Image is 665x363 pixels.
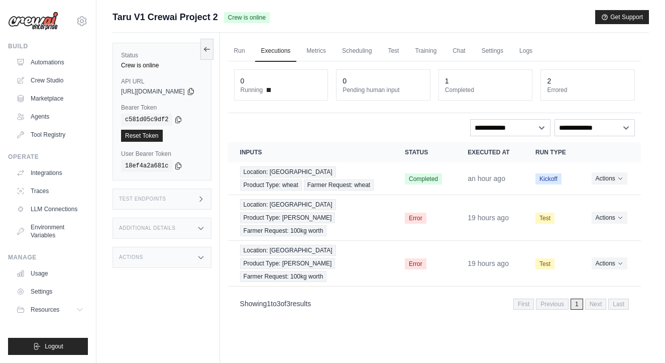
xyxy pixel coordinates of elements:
[12,72,88,88] a: Crew Studio
[547,86,628,94] dt: Errored
[241,76,245,86] div: 0
[286,300,290,308] span: 3
[592,257,627,269] button: Actions for execution
[240,225,327,236] span: Farmer Request: 100kg worth
[343,76,347,86] div: 0
[228,142,393,162] th: Inputs
[393,142,456,162] th: Status
[535,258,555,269] span: Test
[447,41,471,62] a: Chat
[121,150,203,158] label: User Bearer Token
[592,212,627,224] button: Actions for execution
[468,259,509,267] time: August 24, 2025 at 17:48 CAT
[121,160,172,172] code: 18ef4a2a681c
[121,87,185,96] span: [URL][DOMAIN_NAME]
[240,166,381,191] a: View execution details for Location
[592,172,627,185] button: Actions for execution
[535,213,555,224] span: Test
[468,214,509,222] time: August 24, 2025 at 17:48 CAT
[405,213,426,224] span: Error
[8,338,88,355] button: Logout
[113,10,218,24] span: Taru V1 Crewai Project 2
[300,41,332,62] a: Metrics
[12,219,88,243] a: Environment Variables
[119,196,166,202] h3: Test Endpoints
[228,291,641,316] nav: Pagination
[240,179,302,191] span: Product Type: wheat
[240,271,327,282] span: Farmer Request: 100kg worth
[12,265,88,282] a: Usage
[8,42,88,50] div: Build
[12,201,88,217] a: LLM Connections
[476,41,509,62] a: Settings
[240,199,381,236] a: View execution details for Location
[255,41,297,62] a: Executions
[343,86,424,94] dt: Pending human input
[571,299,583,310] span: 1
[409,41,442,62] a: Training
[121,130,163,142] a: Reset Token
[8,253,88,261] div: Manage
[456,142,523,162] th: Executed at
[277,300,281,308] span: 3
[513,41,538,62] a: Logs
[12,54,88,70] a: Automations
[382,41,405,62] a: Test
[468,174,505,183] time: August 25, 2025 at 11:52 CAT
[121,51,203,59] label: Status
[12,127,88,143] a: Tool Registry
[228,142,641,316] section: Crew executions table
[121,114,172,126] code: c581d05c9df2
[536,299,569,310] span: Previous
[240,299,311,309] p: Showing to of results
[224,12,270,23] span: Crew is online
[513,299,534,310] span: First
[8,153,88,161] div: Operate
[405,173,442,185] span: Completed
[240,199,336,210] span: Location: [GEOGRAPHIC_DATA]
[228,41,251,62] a: Run
[240,258,336,269] span: Product Type: [PERSON_NAME]
[12,90,88,107] a: Marketplace
[121,104,203,112] label: Bearer Token
[513,299,629,310] nav: Pagination
[241,86,263,94] span: Running
[31,306,59,314] span: Resources
[336,41,378,62] a: Scheduling
[240,245,336,256] span: Location: [GEOGRAPHIC_DATA]
[240,212,336,223] span: Product Type: [PERSON_NAME]
[267,300,271,308] span: 1
[121,77,203,85] label: API URL
[405,258,426,269] span: Error
[119,254,143,260] h3: Actions
[12,284,88,300] a: Settings
[240,245,381,282] a: View execution details for Location
[445,76,449,86] div: 1
[121,61,203,69] div: Crew is online
[595,10,649,24] button: Get Support
[12,109,88,125] a: Agents
[304,179,374,191] span: Farmer Request: wheat
[535,173,562,185] span: Kickoff
[8,12,58,31] img: Logo
[445,86,526,94] dt: Completed
[523,142,580,162] th: Run Type
[119,225,175,231] h3: Additional Details
[12,165,88,181] a: Integrations
[547,76,551,86] div: 2
[240,166,336,177] span: Location: [GEOGRAPHIC_DATA]
[585,299,607,310] span: Next
[608,299,629,310] span: Last
[45,342,63,350] span: Logout
[12,183,88,199] a: Traces
[12,302,88,318] button: Resources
